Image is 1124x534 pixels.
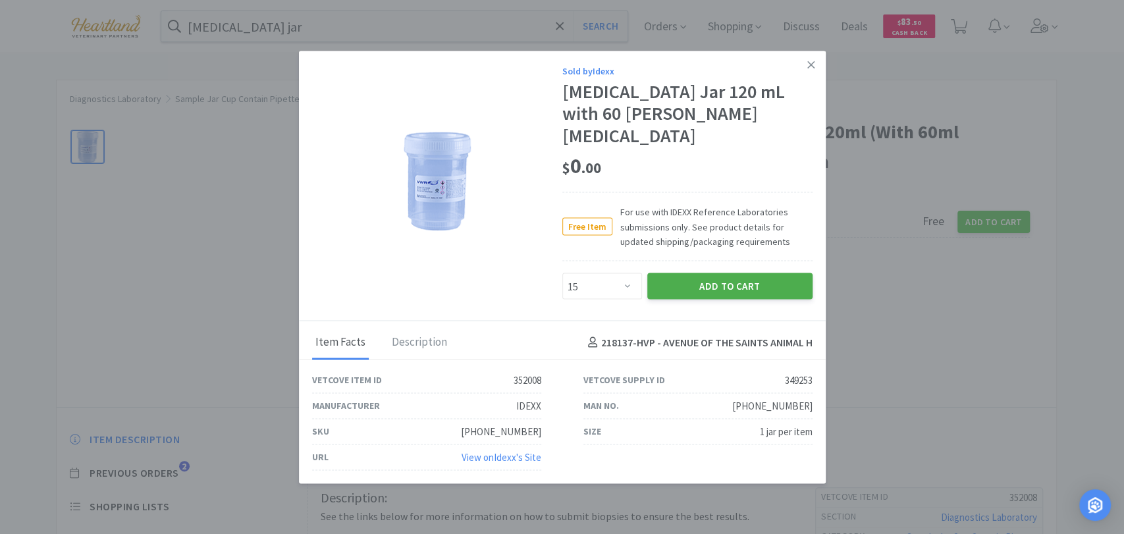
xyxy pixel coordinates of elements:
span: Free Item [563,219,612,235]
div: [PHONE_NUMBER] [461,423,541,439]
div: Description [388,327,450,360]
div: Manufacturer [312,398,380,413]
a: View onIdexx's Site [462,450,541,463]
span: 0 [562,153,601,179]
button: Add to Cart [647,273,813,300]
span: $ [562,159,570,177]
div: URL [312,450,329,464]
div: Sold by Idexx [562,64,813,78]
div: Vetcove Supply ID [583,373,665,387]
img: 020a972496fc4c14a36d5c47435a31cd_349253.png [388,132,487,231]
div: Size [583,424,601,439]
div: [PHONE_NUMBER] [732,398,813,414]
span: For use with IDEXX Reference Laboratories submissions only. See product details for updated shipp... [612,205,813,249]
h4: 218137 - HVP - AVENUE OF THE SAINTS ANIMAL H [583,334,813,352]
div: Vetcove Item ID [312,373,382,387]
div: 352008 [514,372,541,388]
div: Item Facts [312,327,369,360]
div: IDEXX [516,398,541,414]
div: SKU [312,424,329,439]
span: . 00 [581,159,601,177]
div: 349253 [785,372,813,388]
div: [MEDICAL_DATA] Jar 120 mL with 60 [PERSON_NAME][MEDICAL_DATA] [562,81,813,147]
div: Man No. [583,398,619,413]
div: Open Intercom Messenger [1079,489,1111,521]
div: 1 jar per item [760,423,813,439]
